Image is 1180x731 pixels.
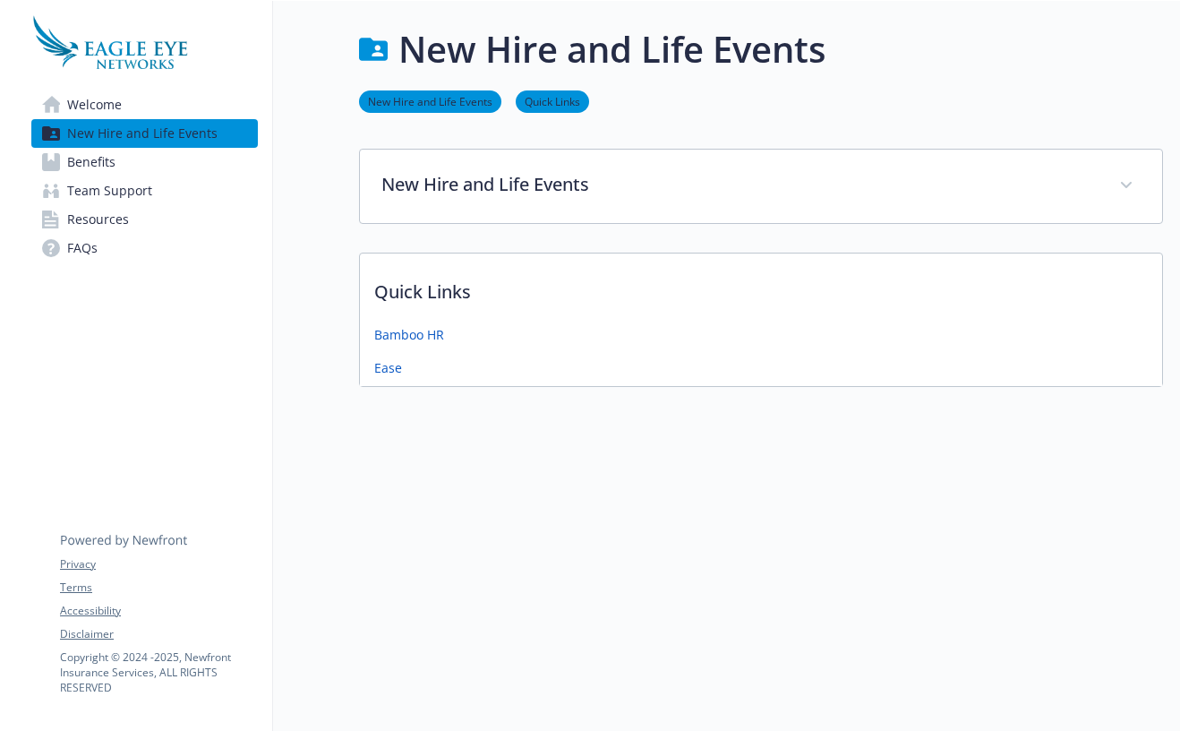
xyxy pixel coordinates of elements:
[67,205,129,234] span: Resources
[31,176,258,205] a: Team Support
[67,148,115,176] span: Benefits
[31,205,258,234] a: Resources
[374,358,402,377] a: Ease
[67,176,152,205] span: Team Support
[31,90,258,119] a: Welcome
[67,90,122,119] span: Welcome
[67,234,98,262] span: FAQs
[60,626,257,642] a: Disclaimer
[60,580,257,596] a: Terms
[360,150,1162,223] div: New Hire and Life Events
[60,556,257,572] a: Privacy
[360,254,1162,320] p: Quick Links
[31,148,258,176] a: Benefits
[359,92,501,109] a: New Hire and Life Events
[60,603,257,619] a: Accessibility
[381,171,1098,198] p: New Hire and Life Events
[31,119,258,148] a: New Hire and Life Events
[67,119,218,148] span: New Hire and Life Events
[60,649,257,695] p: Copyright © 2024 - 2025 , Newfront Insurance Services, ALL RIGHTS RESERVED
[398,22,825,76] h1: New Hire and Life Events
[516,92,589,109] a: Quick Links
[31,234,258,262] a: FAQs
[374,325,444,344] a: Bamboo HR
